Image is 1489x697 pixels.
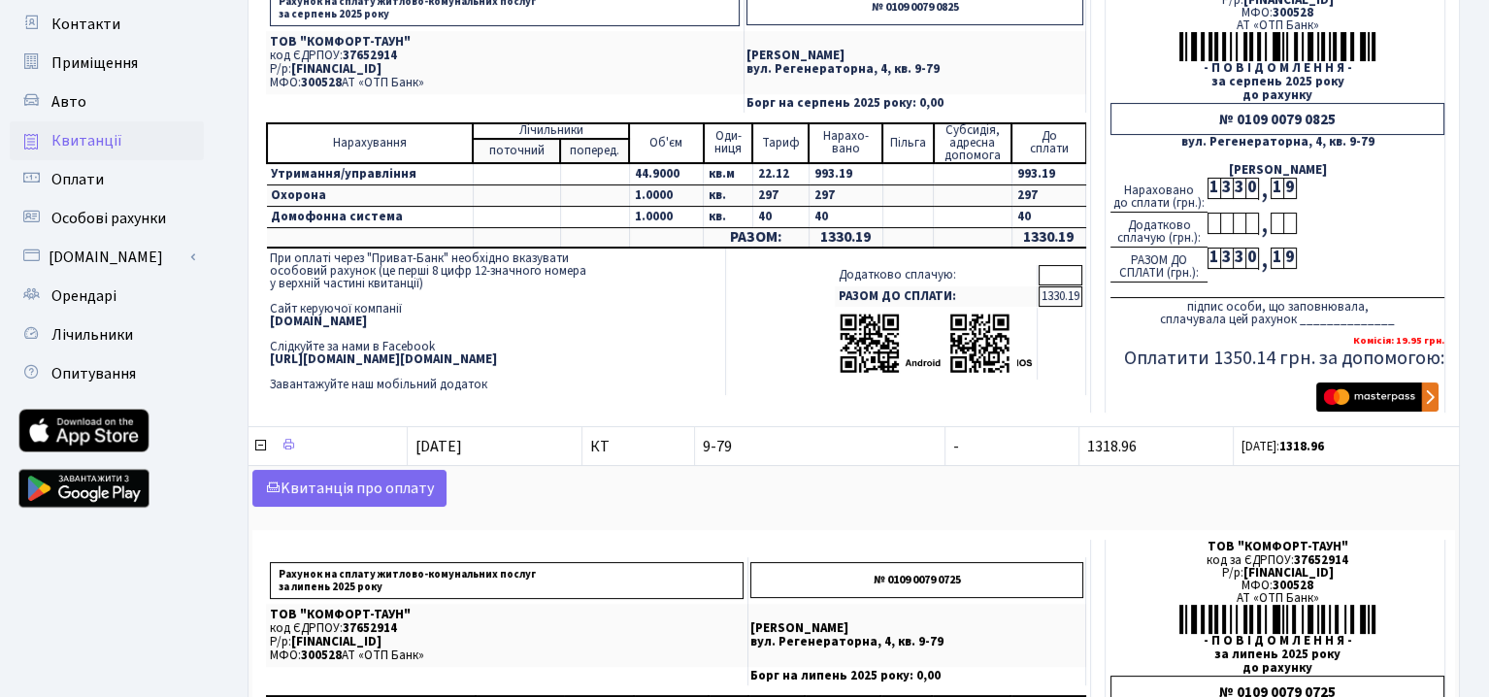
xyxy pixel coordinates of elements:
[1110,248,1208,282] div: РАЗОМ ДО СПЛАТИ (грн.):
[270,622,744,635] p: код ЄДРПОУ:
[704,206,753,227] td: кв.
[1110,7,1444,19] div: МФО:
[704,123,753,163] td: Оди- ниця
[1011,184,1085,206] td: 297
[1110,164,1444,177] div: [PERSON_NAME]
[343,619,397,637] span: 37652914
[1110,635,1444,647] div: - П О В І Д О М Л Е Н Н Я -
[809,206,882,227] td: 40
[10,83,204,121] a: Авто
[1087,436,1137,457] span: 1318.96
[1110,592,1444,605] div: АТ «ОТП Банк»
[1110,662,1444,675] div: до рахунку
[1011,206,1085,227] td: 40
[1283,178,1296,199] div: 9
[267,163,473,185] td: Утримання/управління
[839,312,1033,375] img: apps-qrcodes.png
[704,184,753,206] td: кв.
[1271,178,1283,199] div: 1
[1233,178,1245,199] div: 3
[835,265,1038,285] td: Додатково сплачую:
[1258,213,1271,235] div: ,
[1273,4,1313,21] span: 300528
[746,63,1083,76] p: вул. Регенераторна, 4, кв. 9-79
[10,160,204,199] a: Оплати
[267,123,473,163] td: Нарахування
[343,47,397,64] span: 37652914
[1241,438,1324,455] small: [DATE]:
[953,436,959,457] span: -
[270,313,367,330] b: [DOMAIN_NAME]
[10,44,204,83] a: Приміщення
[1110,19,1444,32] div: АТ «ОТП Банк»
[746,50,1083,62] p: [PERSON_NAME]
[629,184,703,206] td: 1.0000
[1039,286,1082,307] td: 1330.19
[51,285,116,307] span: Орендарі
[270,649,744,662] p: МФО: АТ «ОТП Банк»
[752,163,809,185] td: 22.12
[270,77,740,89] p: МФО: АТ «ОТП Банк»
[1245,248,1258,269] div: 0
[1208,178,1220,199] div: 1
[51,324,133,346] span: Лічильники
[1110,178,1208,213] div: Нараховано до сплати (грн.):
[1110,347,1444,370] h5: Оплатити 1350.14 грн. за допомогою:
[1110,213,1208,248] div: Додатково сплачую (грн.):
[10,121,204,160] a: Квитанції
[750,670,1083,682] p: Борг на липень 2025 року: 0,00
[1011,123,1085,163] td: До cплати
[301,74,342,91] span: 300528
[51,130,122,151] span: Квитанції
[1208,248,1220,269] div: 1
[473,123,629,139] td: Лічильники
[1220,178,1233,199] div: 3
[270,562,744,599] p: Рахунок на сплату житлово-комунальних послуг за липень 2025 року
[270,63,740,76] p: Р/р:
[10,277,204,315] a: Орендарі
[1353,333,1444,348] b: Комісія: 19.95 грн.
[10,199,204,238] a: Особові рахунки
[1110,567,1444,580] div: Р/р:
[1233,248,1245,269] div: 3
[51,52,138,74] span: Приміщення
[1110,76,1444,88] div: за серпень 2025 року
[750,562,1083,598] p: № 0109 0079 0725
[1294,551,1348,569] span: 37652914
[750,622,1083,635] p: [PERSON_NAME]
[10,315,204,354] a: Лічильники
[1110,541,1444,553] div: ТОВ "КОМФОРТ-ТАУН"
[752,206,809,227] td: 40
[1258,178,1271,200] div: ,
[291,633,381,650] span: [FINANCIAL_ID]
[1316,382,1439,412] img: Masterpass
[809,163,882,185] td: 993.19
[1110,297,1444,326] div: підпис особи, що заповнювала, сплачувала цей рахунок ______________
[266,249,726,395] td: При оплаті через "Приват-Банк" необхідно вказувати особовий рахунок (це перші 8 цифр 12-значного ...
[1110,89,1444,102] div: до рахунку
[1245,178,1258,199] div: 0
[415,436,462,457] span: [DATE]
[1283,248,1296,269] div: 9
[270,609,744,621] p: ТОВ "КОМФОРТ-ТАУН"
[752,184,809,206] td: 297
[629,206,703,227] td: 1.0000
[590,439,686,454] span: КТ
[51,208,166,229] span: Особові рахунки
[1011,163,1085,185] td: 993.19
[291,60,381,78] span: [FINANCIAL_ID]
[703,439,937,454] span: 9-79
[473,139,560,163] td: поточний
[704,227,810,248] td: РАЗОМ:
[835,286,1038,307] td: РАЗОМ ДО СПЛАТИ:
[629,123,703,163] td: Об'єм
[560,139,629,163] td: поперед.
[252,470,447,507] a: Kвитанція про оплату
[1110,580,1444,592] div: МФО:
[267,206,473,227] td: Домофонна система
[267,184,473,206] td: Охорона
[1243,564,1334,581] span: [FINANCIAL_ID]
[752,123,809,163] td: Тариф
[882,123,933,163] td: Пільга
[1258,248,1271,270] div: ,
